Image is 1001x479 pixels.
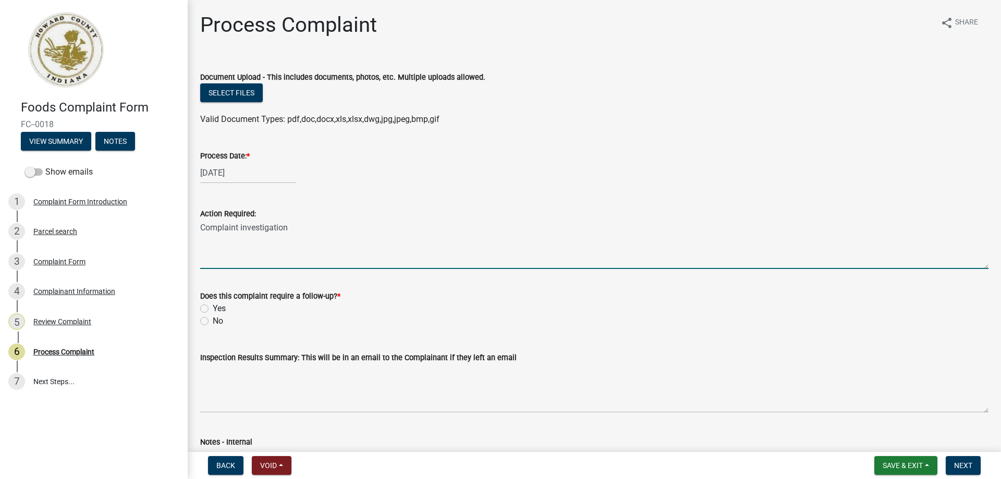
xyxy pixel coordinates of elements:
wm-modal-confirm: Summary [21,138,91,146]
span: Valid Document Types: pdf,doc,docx,xls,xlsx,dwg,jpg,jpeg,bmp,gif [200,114,440,124]
div: 5 [8,313,25,330]
label: Process Date: [200,153,250,160]
button: shareShare [932,13,986,33]
div: Process Complaint [33,348,94,355]
label: Notes - Internal [200,439,252,446]
label: Does this complaint require a follow-up? [200,293,340,300]
input: mm/dd/yyyy [200,162,296,183]
button: Save & Exit [874,456,937,475]
div: Complaint Form Introduction [33,198,127,205]
div: Complaint Form [33,258,86,265]
label: Document Upload - This includes documents, photos, etc. Multiple uploads allowed. [200,74,485,81]
div: Parcel search [33,228,77,235]
button: View Summary [21,132,91,151]
h4: Foods Complaint Form [21,100,179,115]
div: 1 [8,193,25,210]
div: 4 [8,283,25,300]
div: 2 [8,223,25,240]
span: Next [954,461,972,470]
button: Back [208,456,243,475]
div: 6 [8,343,25,360]
i: share [941,17,953,29]
wm-modal-confirm: Notes [95,138,135,146]
label: Action Required: [200,211,256,218]
button: Notes [95,132,135,151]
div: Complainant Information [33,288,115,295]
h1: Process Complaint [200,13,377,38]
button: Select files [200,83,263,102]
div: 7 [8,373,25,390]
span: Share [955,17,978,29]
button: Next [946,456,981,475]
div: 3 [8,253,25,270]
button: Void [252,456,291,475]
img: Howard County, Indiana [21,11,110,89]
span: Save & Exit [883,461,923,470]
label: Yes [213,302,226,315]
span: Void [260,461,277,470]
span: FC--0018 [21,119,167,129]
div: Review Complaint [33,318,91,325]
label: No [213,315,223,327]
label: Inspection Results Summary: This will be in an email to the Complainant if they left an email [200,354,517,362]
label: Show emails [25,166,93,178]
span: Back [216,461,235,470]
